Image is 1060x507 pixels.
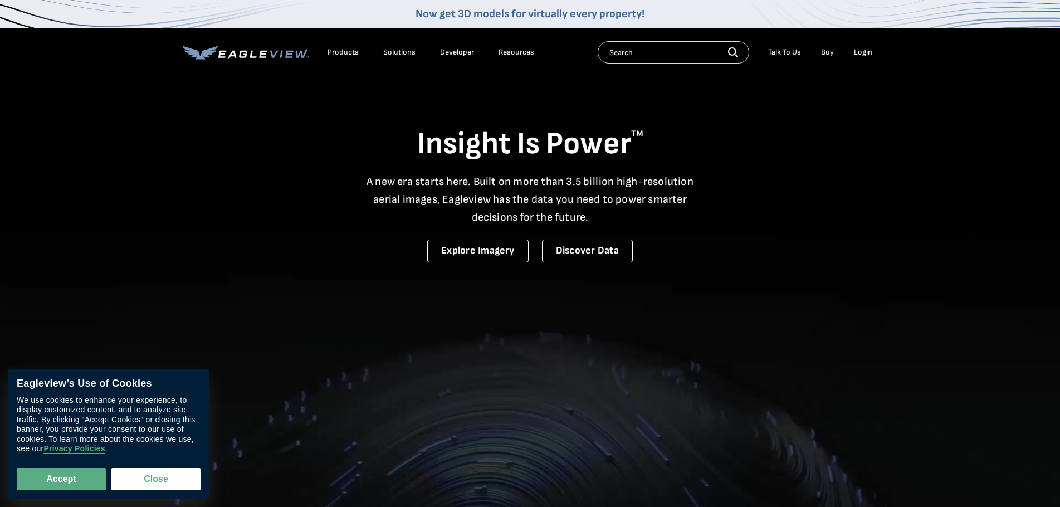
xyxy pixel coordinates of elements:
[328,47,359,57] div: Products
[383,47,416,57] div: Solutions
[821,47,834,57] a: Buy
[427,240,529,262] a: Explore Imagery
[17,468,106,490] button: Accept
[183,125,878,164] h1: Insight Is Power
[499,47,534,57] div: Resources
[440,47,474,57] a: Developer
[542,240,633,262] a: Discover Data
[17,396,201,454] div: We use cookies to enhance your experience, to display customized content, and to analyze site tra...
[631,129,643,139] sup: TM
[43,445,105,454] a: Privacy Policies
[768,47,801,57] div: Talk To Us
[111,468,201,490] button: Close
[854,47,872,57] div: Login
[360,173,701,226] p: A new era starts here. Built on more than 3.5 billion high-resolution aerial images, Eagleview ha...
[598,41,749,64] input: Search
[17,378,201,390] div: Eagleview’s Use of Cookies
[416,7,644,21] a: Now get 3D models for virtually every property!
